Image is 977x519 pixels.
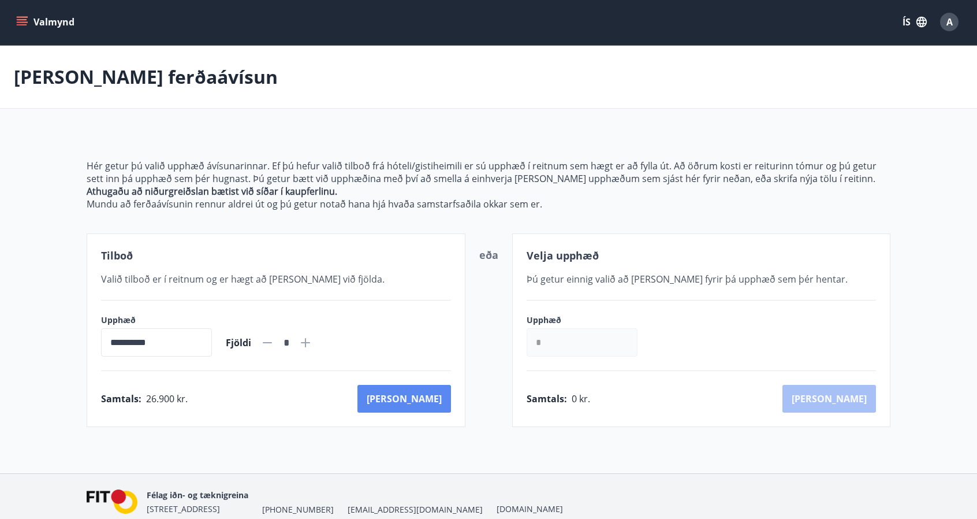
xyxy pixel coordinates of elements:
[87,198,890,210] p: Mundu að ferðaávísunin rennur aldrei út og þú getur notað hana hjá hvaða samstarfsaðila okkar sem...
[101,392,141,405] span: Samtals :
[527,249,599,262] span: Velja upphæð
[896,12,933,32] button: ÍS
[572,392,590,405] span: 0 kr.
[527,273,848,286] span: Þú getur einnig valið að [PERSON_NAME] fyrir þá upphæð sem þér hentar.
[497,503,563,514] a: [DOMAIN_NAME]
[146,392,188,405] span: 26.900 kr.
[101,273,385,286] span: Valið tilboð er í reitnum og er hægt að [PERSON_NAME] við fjölda.
[357,385,451,413] button: [PERSON_NAME]
[87,160,890,185] p: Hér getur þú valið upphæð ávísunarinnar. Ef þú hefur valið tilboð frá hóteli/gistiheimili er sú u...
[101,314,212,326] label: Upphæð
[935,8,963,36] button: A
[527,314,649,326] label: Upphæð
[527,392,567,405] span: Samtals :
[147,503,220,514] span: [STREET_ADDRESS]
[101,249,133,262] span: Tilboð
[87,185,337,198] strong: Athugaðu að niðurgreiðslan bætist við síðar í kaupferlinu.
[87,490,137,514] img: FPQVkF9lTnNbbaRSFyT17YYeljoOGk5m51IhT0bO.png
[14,64,278,90] p: [PERSON_NAME] ferðaávísun
[262,504,334,516] span: [PHONE_NUMBER]
[479,248,498,262] span: eða
[946,16,953,28] span: A
[226,336,251,349] span: Fjöldi
[14,12,79,32] button: menu
[348,504,483,516] span: [EMAIL_ADDRESS][DOMAIN_NAME]
[147,490,248,501] span: Félag iðn- og tæknigreina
